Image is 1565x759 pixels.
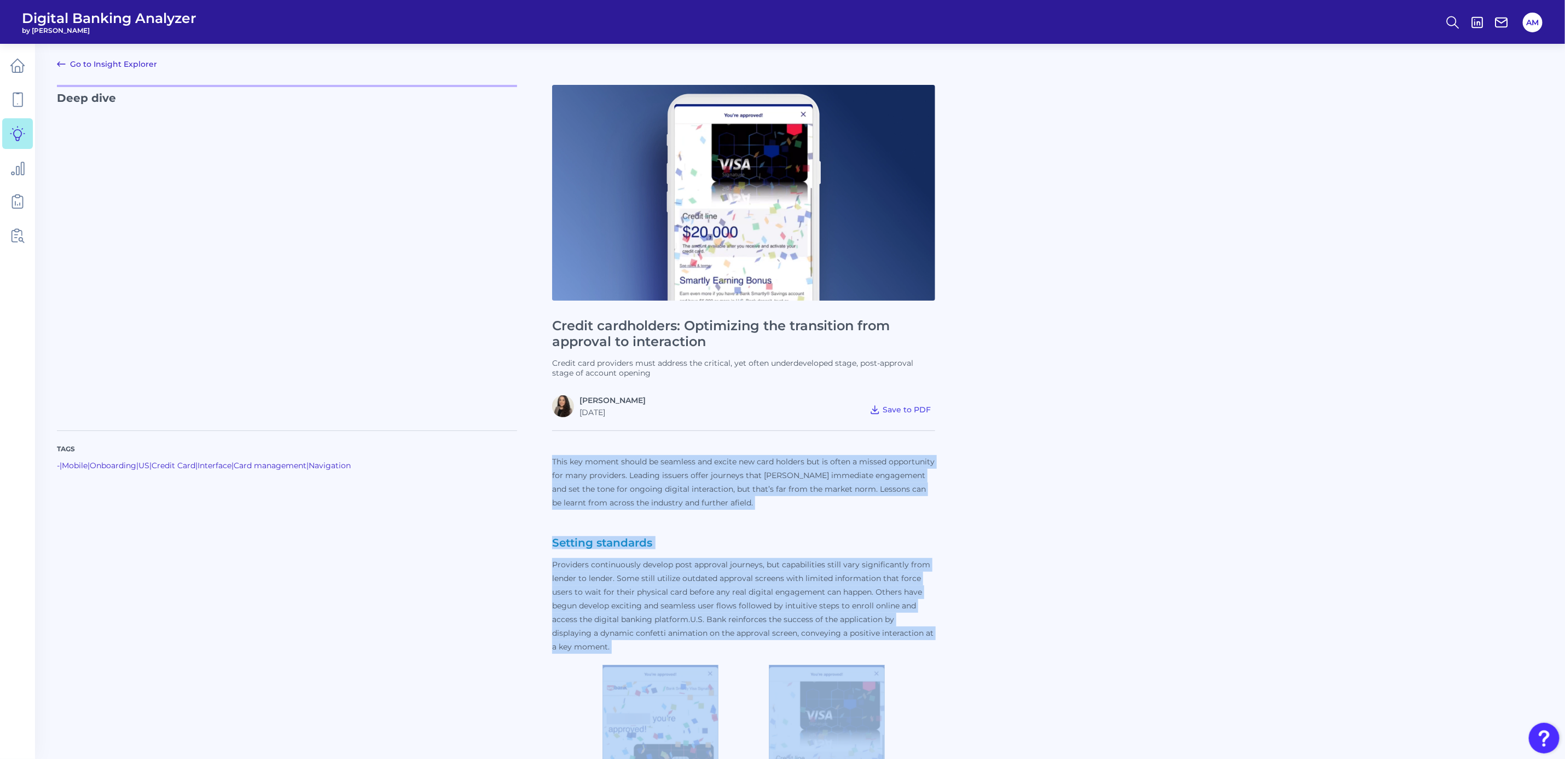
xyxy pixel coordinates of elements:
p: Deep dive [57,85,517,417]
span: by [PERSON_NAME] [22,26,196,34]
span: | [306,461,309,470]
span: | [60,461,62,470]
img: Image.jpg [552,395,574,417]
a: [PERSON_NAME] [579,395,646,405]
p: This key moment should be seamless and excite new card holders but is often a missed opportunity ... [552,455,935,510]
a: US [138,461,149,470]
button: AM [1523,13,1543,32]
button: Open Resource Center [1529,723,1560,754]
h1: Credit cardholders: Optimizing the transition from approval to interaction [552,318,935,350]
span: - [57,461,60,470]
span: | [136,461,138,470]
span: | [195,461,198,470]
p: Tags [57,444,517,454]
p: Credit card providers must address the critical, yet often underdeveloped stage, post-approval st... [552,358,935,378]
span: Save to PDF [883,405,931,415]
span: Digital Banking Analyzer [22,10,196,26]
span: | [231,461,234,470]
p: Providers continuously develop post approval journeys, but capabilities still vary significantly ... [552,455,935,654]
a: Onboarding [90,461,136,470]
h2: Setting standards [552,536,935,549]
div: [DATE] [579,407,646,417]
a: Credit Card [152,461,195,470]
span: | [88,461,90,470]
span: | [149,461,152,470]
button: Save to PDF [865,402,935,417]
a: Card management [234,461,306,470]
img: Deep Dives - Phone (3).png [552,85,935,301]
a: Mobile [62,461,88,470]
a: Go to Insight Explorer [57,58,157,71]
a: Interface [198,461,231,470]
a: Navigation [309,461,351,470]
